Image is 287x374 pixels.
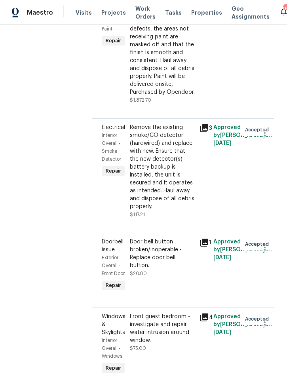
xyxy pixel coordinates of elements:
[102,3,121,31] span: Exterior Overall - Overall Paint
[232,5,270,21] span: Geo Assignments
[213,140,231,146] span: [DATE]
[130,271,147,276] span: $20.00
[245,240,272,248] span: Accepted
[102,133,121,161] span: Interior Overall - Smoke Detector
[200,123,209,133] div: 3
[130,98,151,103] span: $1,872.70
[191,9,222,17] span: Properties
[165,10,182,15] span: Tasks
[103,364,124,372] span: Repair
[245,126,272,134] span: Accepted
[130,212,145,217] span: $117.21
[130,238,195,270] div: Door bell button broken/inoperable - Replace door bell button.
[213,239,272,260] span: Approved by [PERSON_NAME] on
[102,125,125,130] span: Electrical
[213,314,272,335] span: Approved by [PERSON_NAME] on
[102,338,122,359] span: Interior Overall - Windows
[245,315,272,323] span: Accepted
[27,9,53,17] span: Maestro
[213,125,272,146] span: Approved by [PERSON_NAME] on
[76,9,92,17] span: Visits
[135,5,156,21] span: Work Orders
[102,255,125,276] span: Exterior Overall - Front Door
[130,123,195,211] div: Remove the existing smoke/CO detector (hardwired) and replace with new. Ensure that the new detec...
[103,37,124,45] span: Repair
[103,281,124,289] span: Repair
[102,314,125,335] span: Windows & Skylights
[213,330,231,335] span: [DATE]
[101,9,126,17] span: Projects
[200,238,209,247] div: 1
[213,255,231,260] span: [DATE]
[102,239,124,252] span: Doorbell issue
[200,313,209,322] div: 4
[130,346,146,351] span: $75.00
[103,167,124,175] span: Repair
[130,313,195,344] div: Front guest bedroom - investigate and repair water intrusion around window.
